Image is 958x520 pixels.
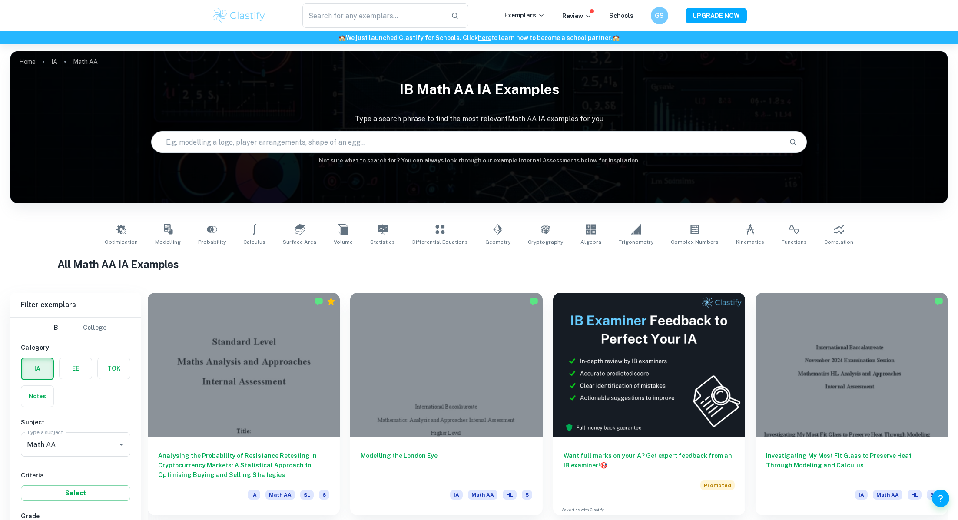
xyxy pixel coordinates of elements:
[57,256,901,272] h1: All Math AA IA Examples
[158,451,329,480] h6: Analysing the Probability of Resistance Retesting in Cryptocurrency Markets: A Statistical Approa...
[21,485,130,501] button: Select
[786,135,800,149] button: Search
[21,417,130,427] h6: Subject
[361,451,532,480] h6: Modelling the London Eye
[562,11,592,21] p: Review
[612,34,620,41] span: 🏫
[927,490,937,500] span: 3
[478,34,491,41] a: here
[115,438,127,450] button: Open
[21,470,130,480] h6: Criteria
[564,451,735,470] h6: Want full marks on your IA ? Get expert feedback from an IB examiner!
[10,76,948,103] h1: IB Math AA IA examples
[619,238,653,246] span: Trigonometry
[10,114,948,124] p: Type a search phrase to find the most relevant Math AA IA examples for you
[522,490,532,500] span: 5
[700,480,735,490] span: Promoted
[873,490,902,500] span: Math AA
[855,490,868,500] span: IA
[766,451,937,480] h6: Investigating My Most Fit Glass to Preserve Heat Through Modeling and Calculus
[327,297,335,306] div: Premium
[334,238,353,246] span: Volume
[671,238,719,246] span: Complex Numbers
[60,358,92,379] button: EE
[45,318,106,338] div: Filter type choice
[315,297,323,306] img: Marked
[350,293,542,515] a: Modelling the London EyeIAMath AAHL5
[152,130,782,154] input: E.g. modelling a logo, player arrangements, shape of an egg...
[562,507,604,513] a: Advertise with Clastify
[27,428,63,436] label: Type a subject
[553,293,745,515] a: Want full marks on yourIA? Get expert feedback from an IB examiner!PromotedAdvertise with Clastify
[530,297,538,306] img: Marked
[782,238,807,246] span: Functions
[73,57,98,66] p: Math AA
[412,238,468,246] span: Differential Equations
[45,318,66,338] button: IB
[932,490,949,507] button: Help and Feedback
[10,293,141,317] h6: Filter exemplars
[319,490,329,500] span: 6
[756,293,948,515] a: Investigating My Most Fit Glass to Preserve Heat Through Modeling and CalculusIAMath AAHL3
[654,11,664,20] h6: GS
[528,238,563,246] span: Cryptography
[468,490,497,500] span: Math AA
[302,3,444,28] input: Search for any exemplars...
[908,490,922,500] span: HL
[2,33,956,43] h6: We just launched Clastify for Schools. Click to learn how to become a school partner.
[98,358,130,379] button: TOK
[609,12,633,19] a: Schools
[300,490,314,500] span: SL
[21,386,53,407] button: Notes
[504,10,545,20] p: Exemplars
[10,156,948,165] h6: Not sure what to search for? You can always look through our example Internal Assessments below f...
[651,7,668,24] button: GS
[22,358,53,379] button: IA
[485,238,510,246] span: Geometry
[370,238,395,246] span: Statistics
[283,238,316,246] span: Surface Area
[553,293,745,437] img: Thumbnail
[503,490,517,500] span: HL
[21,343,130,352] h6: Category
[83,318,106,338] button: College
[338,34,346,41] span: 🏫
[212,7,267,24] img: Clastify logo
[686,8,747,23] button: UPGRADE NOW
[265,490,295,500] span: Math AA
[51,56,57,68] a: IA
[243,238,265,246] span: Calculus
[198,238,226,246] span: Probability
[600,462,607,469] span: 🎯
[155,238,181,246] span: Modelling
[19,56,36,68] a: Home
[105,238,138,246] span: Optimization
[736,238,764,246] span: Kinematics
[450,490,463,500] span: IA
[580,238,601,246] span: Algebra
[824,238,853,246] span: Correlation
[248,490,260,500] span: IA
[935,297,943,306] img: Marked
[148,293,340,515] a: Analysing the Probability of Resistance Retesting in Cryptocurrency Markets: A Statistical Approa...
